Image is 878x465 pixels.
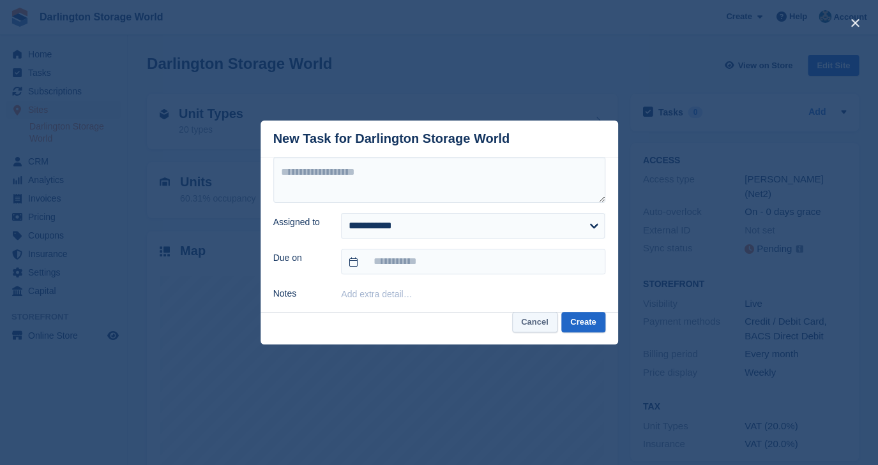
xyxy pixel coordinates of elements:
button: Cancel [512,312,557,333]
label: Assigned to [273,216,326,229]
button: Create [561,312,605,333]
div: New Task for Darlington Storage World [273,131,510,146]
label: Notes [273,287,326,300]
label: Due on [273,251,326,265]
button: Add extra detail… [341,289,412,299]
button: close [845,13,865,33]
